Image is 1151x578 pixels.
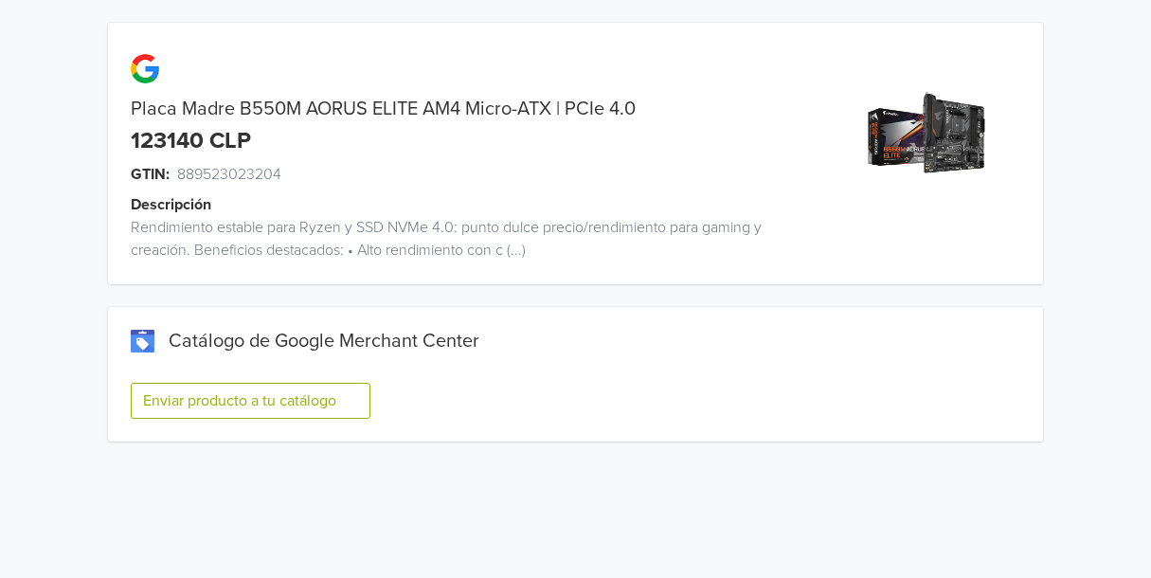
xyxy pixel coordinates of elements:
img: product_image [854,61,998,204]
div: Descripción [131,193,833,216]
div: Rendimiento estable para Ryzen y SSD NVMe 4.0: punto dulce precio/rendimiento para gaming y creac... [108,216,810,262]
div: Catálogo de Google Merchant Center [131,330,1021,352]
div: 123140 CLP [131,128,251,155]
span: 889523023204 [177,163,281,186]
span: GTIN: [131,163,170,186]
button: Enviar producto a tu catálogo [131,383,370,419]
div: Placa Madre B550M AORUS ELITE AM4 Micro-ATX | PCIe 4.0 [108,98,810,120]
